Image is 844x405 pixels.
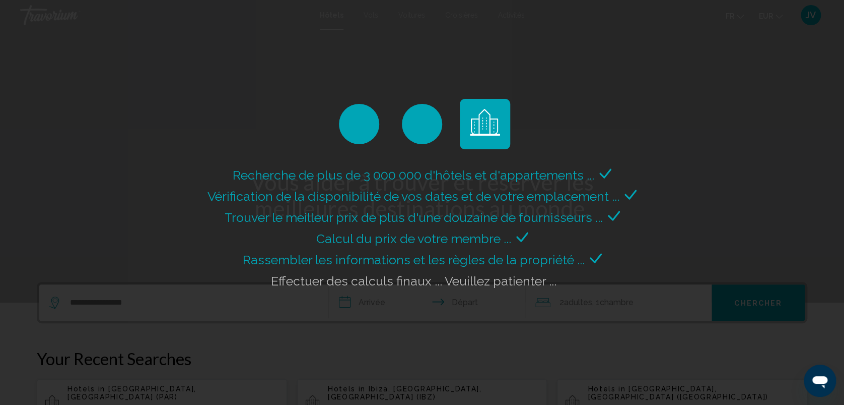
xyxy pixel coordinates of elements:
span: Rassembler les informations et les règles de la propriété ... [243,252,585,267]
span: Trouver le meilleur prix de plus d'une douzaine de fournisseurs ... [225,210,603,225]
span: Vérification de la disponibilité de vos dates et de votre emplacement ... [207,189,619,204]
iframe: Bouton de lancement de la fenêtre de messagerie [804,365,836,397]
span: Effectuer des calculs finaux ... Veuillez patienter ... [271,273,556,288]
span: Recherche de plus de 3 000 000 d'hôtels et d'appartements ... [233,167,594,183]
span: Calcul du prix de votre membre ... [316,231,511,246]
